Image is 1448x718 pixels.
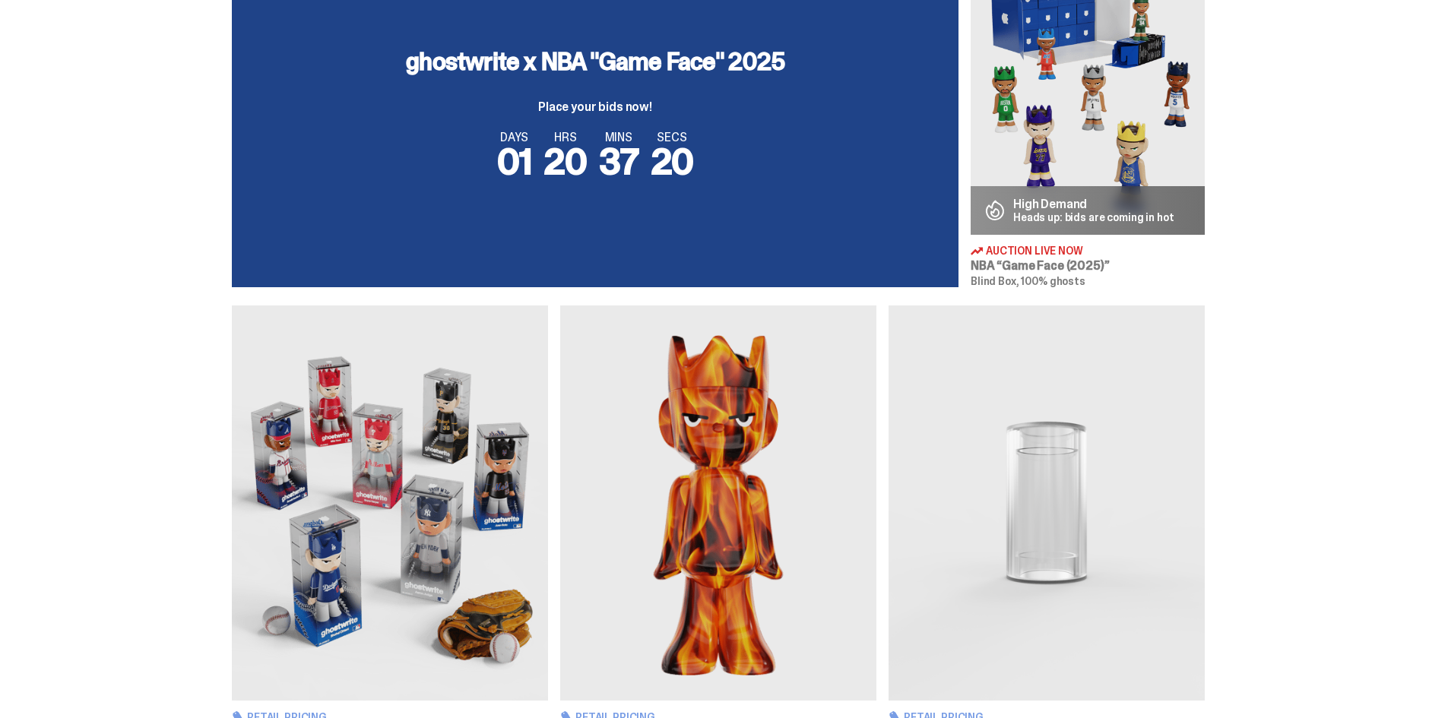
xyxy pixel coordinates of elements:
span: SECS [651,131,694,144]
p: Heads up: bids are coming in hot [1013,212,1174,223]
span: Blind Box, [971,274,1019,288]
span: DAYS [497,131,532,144]
span: 100% ghosts [1021,274,1085,288]
span: 37 [599,138,638,185]
img: Game Face (2025) [232,305,548,701]
h3: ghostwrite x NBA "Game Face" 2025 [406,49,784,74]
p: High Demand [1013,198,1174,210]
span: 20 [651,138,694,185]
h3: NBA “Game Face (2025)” [971,260,1205,272]
img: Display Case for 100% ghosts [889,305,1205,701]
span: MINS [599,131,638,144]
img: Always On Fire [560,305,876,701]
span: 01 [497,138,532,185]
span: HRS [543,131,587,144]
span: Auction Live Now [986,245,1083,256]
p: Place your bids now! [406,101,784,113]
span: 20 [543,138,587,185]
